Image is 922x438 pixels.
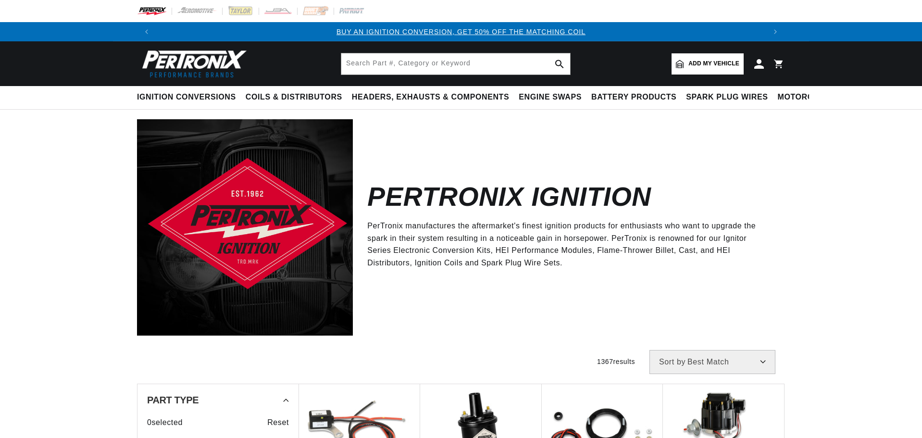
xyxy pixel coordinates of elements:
summary: Spark Plug Wires [681,86,772,109]
span: Sort by [659,358,685,366]
a: Add my vehicle [672,53,744,75]
summary: Coils & Distributors [241,86,347,109]
button: search button [549,53,570,75]
span: Spark Plug Wires [686,92,768,102]
summary: Ignition Conversions [137,86,241,109]
summary: Battery Products [586,86,681,109]
span: Headers, Exhausts & Components [352,92,509,102]
a: BUY AN IGNITION CONVERSION, GET 50% OFF THE MATCHING COIL [336,28,586,36]
summary: Engine Swaps [514,86,586,109]
span: Add my vehicle [688,59,739,68]
span: 0 selected [147,416,183,429]
button: Translation missing: en.sections.announcements.next_announcement [766,22,785,41]
span: Engine Swaps [519,92,582,102]
span: 1367 results [597,358,635,365]
span: Reset [267,416,289,429]
img: Pertronix [137,47,248,80]
summary: Headers, Exhausts & Components [347,86,514,109]
div: Announcement [156,26,766,37]
p: PerTronix manufactures the aftermarket's finest ignition products for enthusiasts who want to upg... [367,220,771,269]
span: Motorcycle [778,92,835,102]
img: Pertronix Ignition [137,119,353,335]
div: 1 of 3 [156,26,766,37]
slideshow-component: Translation missing: en.sections.announcements.announcement_bar [113,22,809,41]
span: Battery Products [591,92,676,102]
h2: Pertronix Ignition [367,186,651,208]
span: Part Type [147,395,199,405]
select: Sort by [649,350,775,374]
span: Ignition Conversions [137,92,236,102]
input: Search Part #, Category or Keyword [341,53,570,75]
span: Coils & Distributors [246,92,342,102]
button: Translation missing: en.sections.announcements.previous_announcement [137,22,156,41]
summary: Motorcycle [773,86,840,109]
